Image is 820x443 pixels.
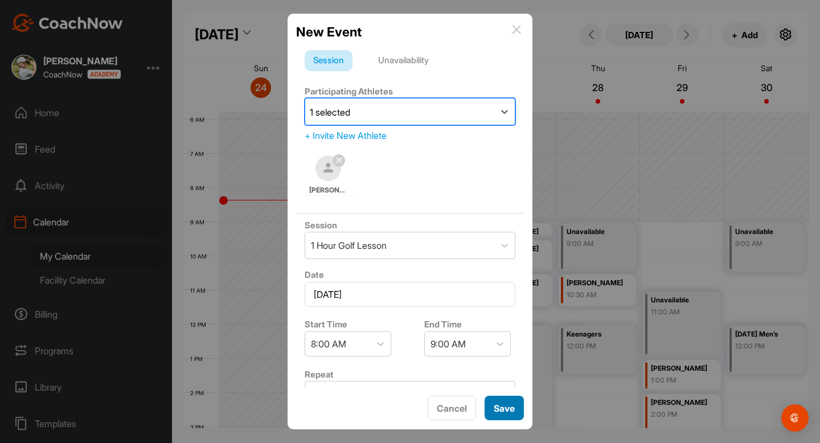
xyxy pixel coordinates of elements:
img: default-ef6cabf814de5a2bf16c804365e32c732080f9872bdf737d349900a9daf73cf9.png [315,155,341,181]
h2: New Event [296,22,362,42]
label: Participating Athletes [305,86,393,97]
div: Unavailability [370,50,437,72]
img: info [512,25,521,34]
div: Session [305,50,352,72]
input: Select Date [305,282,515,307]
div: 9:00 AM [430,337,466,351]
span: [PERSON_NAME] [309,185,348,195]
label: Start Time [305,319,347,330]
div: Open Intercom Messenger [781,404,809,432]
div: 8:00 AM [311,337,346,351]
label: Session [305,220,337,231]
label: Date [305,269,324,280]
div: + Invite New Athlete [305,129,515,142]
button: Cancel [428,396,476,420]
label: End Time [424,319,462,330]
div: 1 selected [310,105,350,119]
button: Save [485,396,524,420]
div: 1 Hour Golf Lesson [311,239,387,252]
label: Repeat [305,369,334,380]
